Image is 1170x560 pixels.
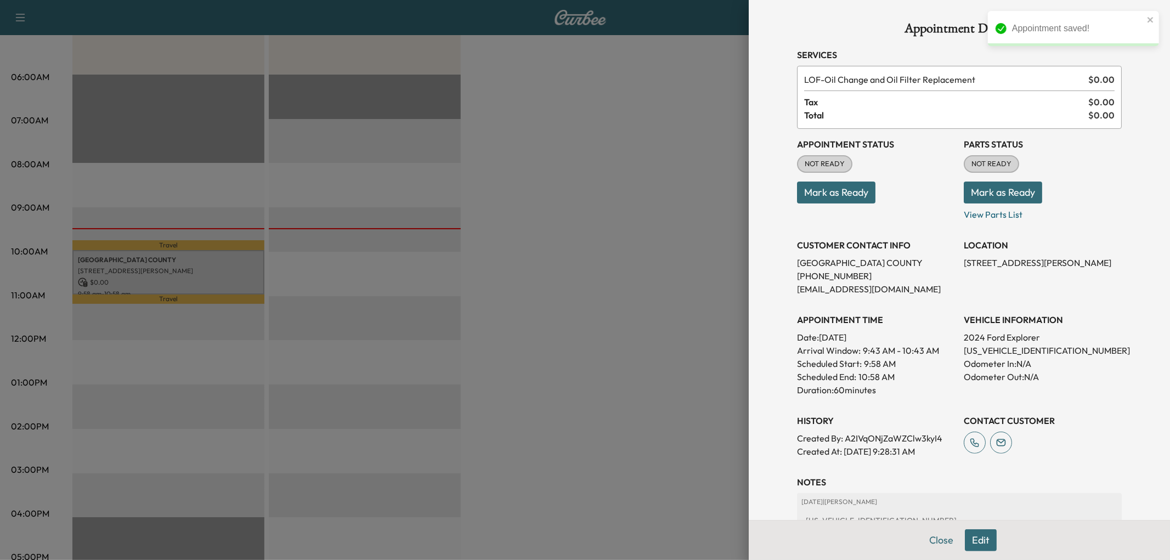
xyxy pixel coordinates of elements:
[797,282,955,296] p: [EMAIL_ADDRESS][DOMAIN_NAME]
[801,497,1117,506] p: [DATE] | [PERSON_NAME]
[964,239,1122,252] h3: LOCATION
[797,344,955,357] p: Arrival Window:
[798,159,851,169] span: NOT READY
[797,414,955,427] h3: History
[797,383,955,397] p: Duration: 60 minutes
[964,313,1122,326] h3: VEHICLE INFORMATION
[797,357,862,370] p: Scheduled Start:
[863,344,939,357] span: 9:43 AM - 10:43 AM
[804,109,1088,122] span: Total
[964,182,1042,203] button: Mark as Ready
[964,357,1122,370] p: Odometer In: N/A
[801,511,1117,530] div: [US_VEHICLE_IDENTIFICATION_NUMBER]
[1012,22,1144,35] div: Appointment saved!
[964,203,1122,221] p: View Parts List
[964,256,1122,269] p: [STREET_ADDRESS][PERSON_NAME]
[864,357,896,370] p: 9:58 AM
[797,182,875,203] button: Mark as Ready
[804,73,1084,86] span: Oil Change and Oil Filter Replacement
[964,414,1122,427] h3: CONTACT CUSTOMER
[1088,73,1115,86] span: $ 0.00
[964,138,1122,151] h3: Parts Status
[797,313,955,326] h3: APPOINTMENT TIME
[804,95,1088,109] span: Tax
[797,476,1122,489] h3: NOTES
[965,529,997,551] button: Edit
[922,529,960,551] button: Close
[797,269,955,282] p: [PHONE_NUMBER]
[797,48,1122,61] h3: Services
[964,344,1122,357] p: [US_VEHICLE_IDENTIFICATION_NUMBER]
[797,256,955,269] p: [GEOGRAPHIC_DATA] COUNTY
[797,445,955,458] p: Created At : [DATE] 9:28:31 AM
[797,370,856,383] p: Scheduled End:
[797,138,955,151] h3: Appointment Status
[797,331,955,344] p: Date: [DATE]
[858,370,895,383] p: 10:58 AM
[1147,15,1155,24] button: close
[964,331,1122,344] p: 2024 Ford Explorer
[964,370,1122,383] p: Odometer Out: N/A
[1088,95,1115,109] span: $ 0.00
[797,239,955,252] h3: CUSTOMER CONTACT INFO
[797,22,1122,39] h1: Appointment Details
[965,159,1018,169] span: NOT READY
[797,432,955,445] p: Created By : A2IVqONjZaWZClw3kyI4
[1088,109,1115,122] span: $ 0.00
